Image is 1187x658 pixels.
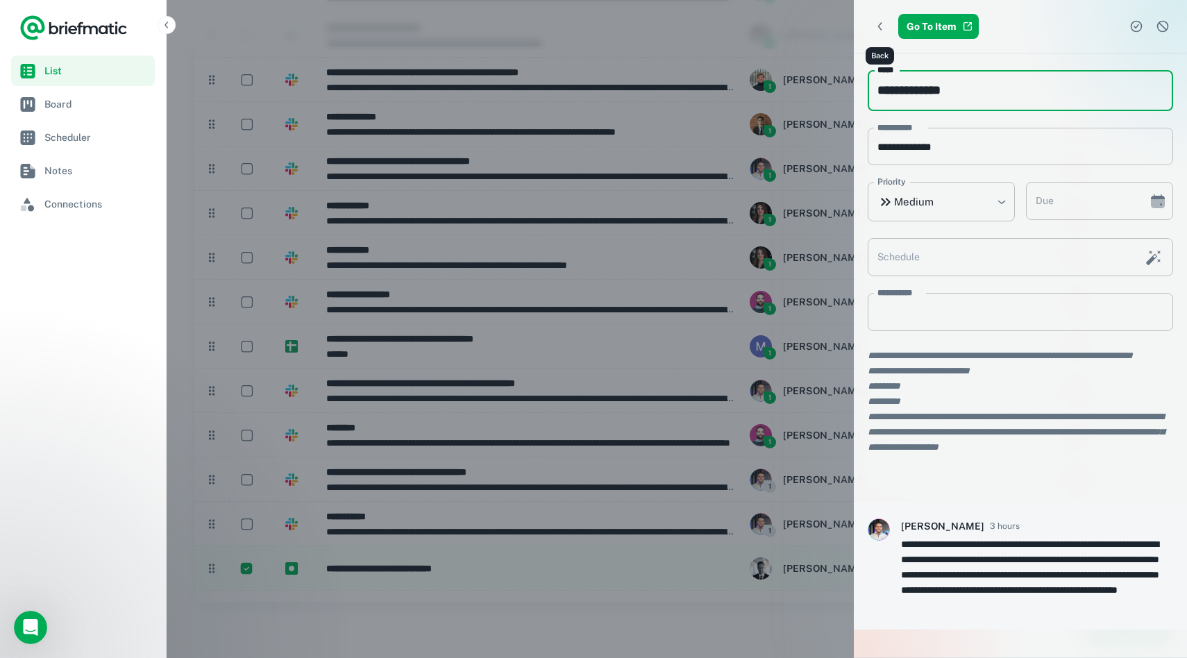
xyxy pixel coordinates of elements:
div: scrollable content [854,53,1187,657]
div: Medium [868,182,1015,221]
a: Go To Item [898,14,979,39]
span: Notes [44,163,149,178]
a: Notes [11,155,155,186]
img: 5988666160582_80f600e859fc75e2d4aa_72.png [868,518,890,541]
iframe: Intercom live chat [14,611,47,644]
a: List [11,56,155,86]
button: Dismiss task [1152,16,1173,37]
h6: [PERSON_NAME] [901,518,984,534]
span: Scheduler [44,130,149,145]
button: Back [868,14,893,39]
a: Board [11,89,155,119]
label: Priority [877,176,906,188]
a: Logo [19,14,128,42]
button: Choose date [1144,187,1172,215]
span: Board [44,96,149,112]
a: Scheduler [11,122,155,153]
div: Back [866,47,894,65]
a: Connections [11,189,155,219]
button: Complete task [1126,16,1147,37]
span: List [44,63,149,78]
button: Schedule this task with AI [1142,246,1165,269]
span: 3 hours [990,520,1020,532]
span: Connections [44,196,149,212]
